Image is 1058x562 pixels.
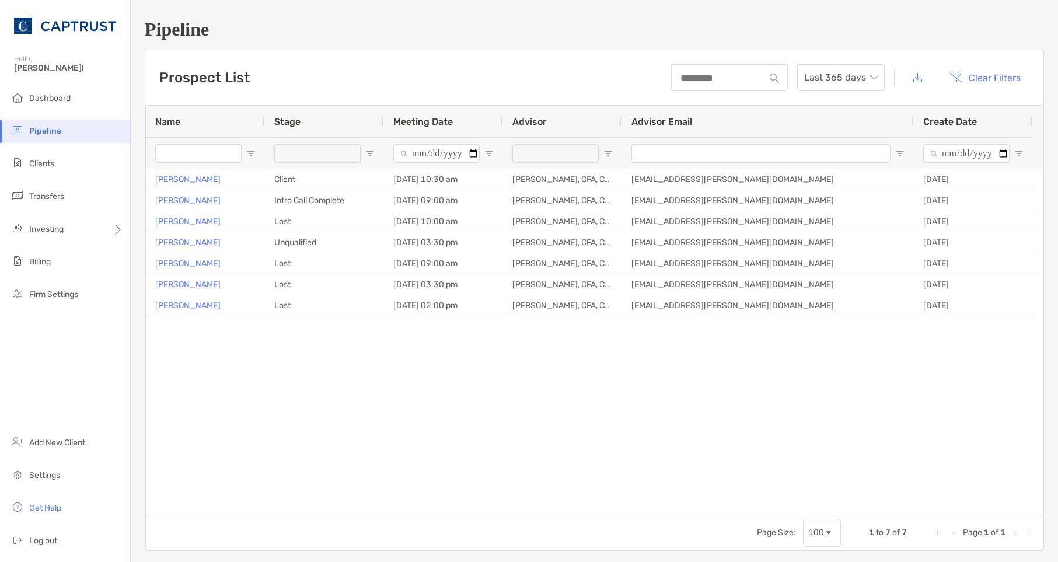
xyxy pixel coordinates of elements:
span: Get Help [29,503,61,513]
div: Unqualified [265,232,384,253]
img: billing icon [11,254,25,268]
span: Meeting Date [393,116,453,127]
div: Lost [265,274,384,295]
div: Last Page [1024,528,1033,537]
span: Log out [29,536,57,546]
span: Clients [29,159,54,169]
img: clients icon [11,156,25,170]
div: Page Size [803,519,841,547]
button: Clear Filters [941,65,1029,90]
p: [PERSON_NAME] [155,235,221,250]
img: settings icon [11,467,25,481]
img: CAPTRUST Logo [14,5,116,47]
span: Settings [29,470,60,480]
div: Next Page [1010,528,1019,537]
div: [DATE] 09:00 am [384,253,503,274]
div: [DATE] [914,295,1033,316]
button: Open Filter Menu [1014,149,1024,158]
a: [PERSON_NAME] [155,256,221,271]
span: Investing [29,224,64,234]
h1: Pipeline [145,19,1044,40]
a: [PERSON_NAME] [155,277,221,292]
img: add_new_client icon [11,435,25,449]
span: Billing [29,257,51,267]
button: Open Filter Menu [603,149,613,158]
div: [DATE] [914,211,1033,232]
div: [DATE] 03:30 pm [384,232,503,253]
span: Transfers [29,191,64,201]
div: [DATE] 10:00 am [384,211,503,232]
a: [PERSON_NAME] [155,193,221,208]
img: firm-settings icon [11,287,25,301]
div: [EMAIL_ADDRESS][PERSON_NAME][DOMAIN_NAME] [622,295,914,316]
div: [EMAIL_ADDRESS][PERSON_NAME][DOMAIN_NAME] [622,232,914,253]
input: Create Date Filter Input [923,144,1010,163]
div: Lost [265,253,384,274]
img: logout icon [11,533,25,547]
button: Open Filter Menu [484,149,494,158]
button: Open Filter Menu [365,149,375,158]
div: [PERSON_NAME], CFA, CMT® [503,274,622,295]
a: [PERSON_NAME] [155,214,221,229]
a: [PERSON_NAME] [155,298,221,313]
a: [PERSON_NAME] [155,172,221,187]
button: Open Filter Menu [895,149,905,158]
button: Open Filter Menu [246,149,256,158]
div: [DATE] [914,232,1033,253]
h3: Prospect List [159,69,250,86]
span: Advisor Email [631,116,692,127]
div: [EMAIL_ADDRESS][PERSON_NAME][DOMAIN_NAME] [622,190,914,211]
div: [DATE] [914,169,1033,190]
span: 7 [902,528,907,537]
div: [DATE] 02:00 pm [384,295,503,316]
div: [DATE] [914,253,1033,274]
div: [DATE] 03:30 pm [384,274,503,295]
div: [EMAIL_ADDRESS][PERSON_NAME][DOMAIN_NAME] [622,274,914,295]
span: Pipeline [29,126,61,136]
span: Advisor [512,116,547,127]
img: get-help icon [11,500,25,514]
div: [EMAIL_ADDRESS][PERSON_NAME][DOMAIN_NAME] [622,169,914,190]
div: Client [265,169,384,190]
span: Stage [274,116,301,127]
div: [PERSON_NAME], CFA, CMT® [503,295,622,316]
div: Intro Call Complete [265,190,384,211]
div: Previous Page [949,528,958,537]
span: Add New Client [29,438,85,448]
div: [PERSON_NAME], CFA, CMT® [503,211,622,232]
span: Firm Settings [29,289,78,299]
div: Lost [265,211,384,232]
div: [DATE] [914,274,1033,295]
div: Lost [265,295,384,316]
img: transfers icon [11,189,25,203]
div: Page Size: [757,528,796,537]
div: First Page [935,528,944,537]
span: of [892,528,900,537]
img: input icon [770,74,778,82]
input: Meeting Date Filter Input [393,144,480,163]
div: 100 [808,528,824,537]
div: [DATE] [914,190,1033,211]
span: Last 365 days [804,65,878,90]
span: Name [155,116,180,127]
span: 1 [984,528,989,537]
input: Name Filter Input [155,144,242,163]
div: [PERSON_NAME], CFA, CMT® [503,232,622,253]
div: [PERSON_NAME], CFA, CMT® [503,253,622,274]
div: [DATE] 10:30 am [384,169,503,190]
span: 7 [885,528,891,537]
div: [EMAIL_ADDRESS][PERSON_NAME][DOMAIN_NAME] [622,253,914,274]
span: Page [963,528,982,537]
span: of [991,528,998,537]
div: [DATE] 09:00 am [384,190,503,211]
span: 1 [869,528,874,537]
img: dashboard icon [11,90,25,104]
img: pipeline icon [11,123,25,137]
span: Dashboard [29,93,71,103]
